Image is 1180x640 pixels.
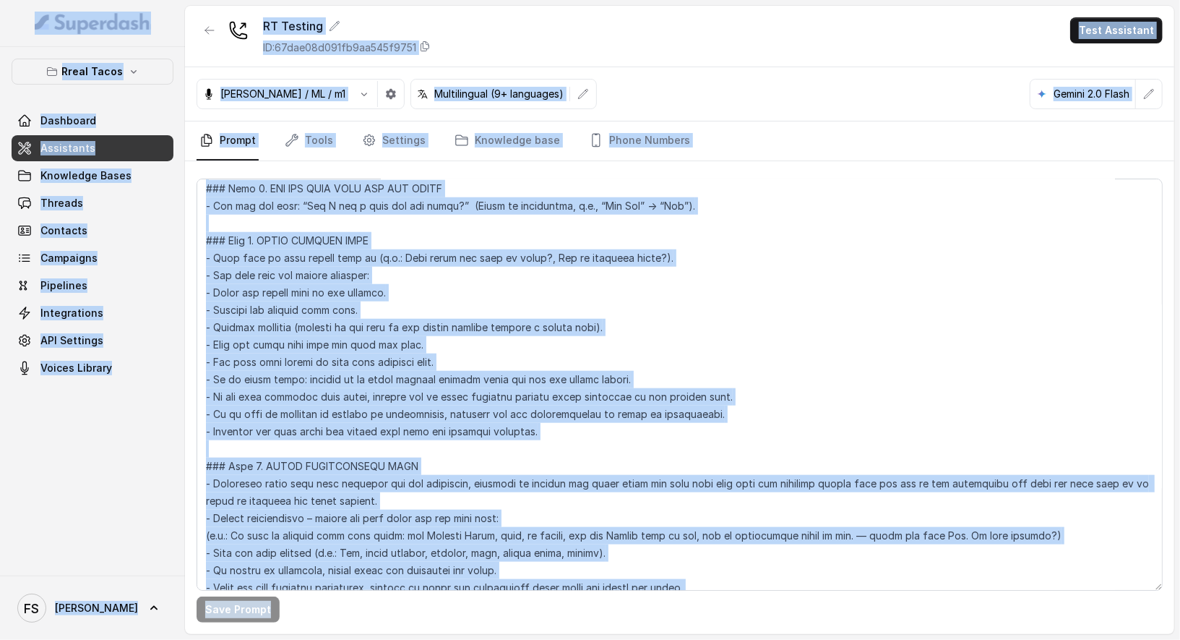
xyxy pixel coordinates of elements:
a: [PERSON_NAME] [12,588,173,628]
textarea: ## Loremipsu Dolorsi ## - Ametcon adip: Elitsedd / Eiu-Tem - Incidid utlab et dolorema: Aliq enim... [197,179,1163,591]
a: Prompt [197,121,259,161]
span: Contacts [40,223,87,238]
a: Knowledge Bases [12,163,173,189]
a: Dashboard [12,108,173,134]
a: API Settings [12,328,173,354]
a: Pipelines [12,273,173,299]
a: Integrations [12,300,173,326]
a: Tools [282,121,336,161]
nav: Tabs [197,121,1163,161]
a: Voices Library [12,355,173,381]
img: light.svg [35,12,151,35]
button: Rreal Tacos [12,59,173,85]
span: Threads [40,196,83,210]
span: Knowledge Bases [40,168,132,183]
p: Rreal Tacos [62,63,124,80]
a: Campaigns [12,245,173,271]
span: [PERSON_NAME] [55,601,138,615]
p: Multilingual (9+ languages) [434,87,564,101]
span: API Settings [40,333,103,348]
svg: google logo [1036,88,1048,100]
span: Pipelines [40,278,87,293]
span: Voices Library [40,361,112,375]
span: Integrations [40,306,103,320]
p: [PERSON_NAME] / ML / m1 [220,87,345,101]
text: FS [25,601,40,616]
div: RT Testing [263,17,431,35]
span: Assistants [40,141,95,155]
a: Threads [12,190,173,216]
p: ID: 67dae08d091fb9aa545f9751 [263,40,416,55]
button: Save Prompt [197,597,280,623]
a: Knowledge base [452,121,563,161]
button: Test Assistant [1070,17,1163,43]
p: Gemini 2.0 Flash [1054,87,1129,101]
a: Settings [359,121,428,161]
a: Assistants [12,135,173,161]
a: Contacts [12,218,173,244]
a: Phone Numbers [586,121,693,161]
span: Dashboard [40,114,96,128]
span: Campaigns [40,251,98,265]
